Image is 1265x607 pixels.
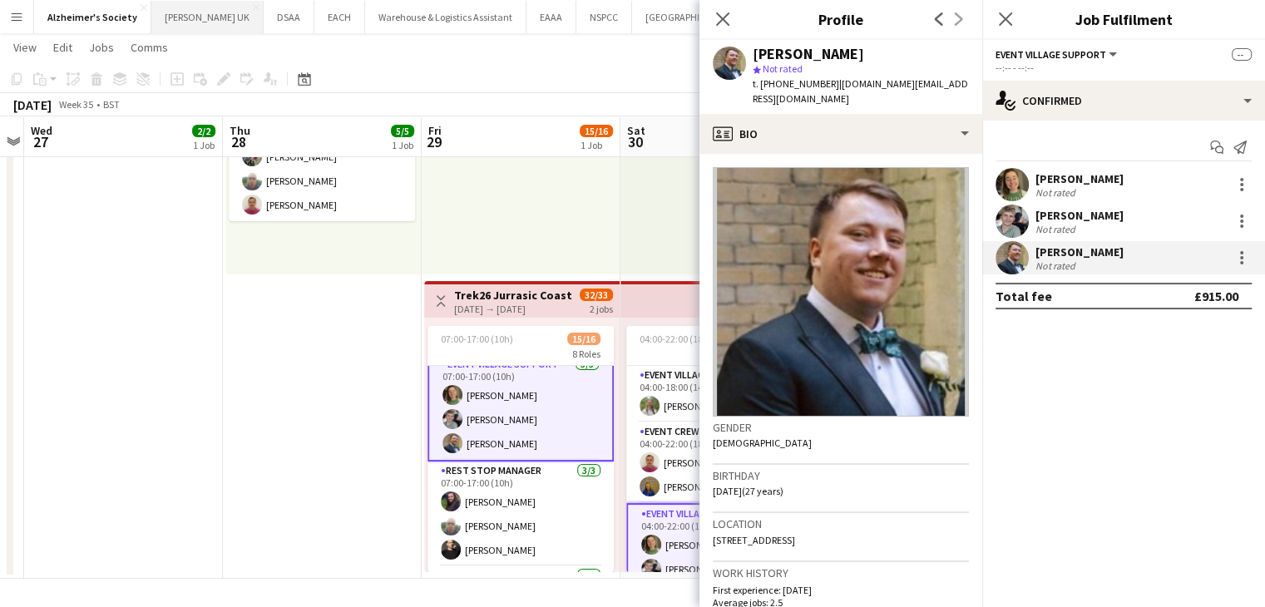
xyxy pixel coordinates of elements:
[526,1,576,33] button: EAAA
[626,326,813,572] app-job-card: 04:00-22:00 (18h)17/178 RolesEvent Village Manager1/104:00-18:00 (14h)[PERSON_NAME]Event Crew2/20...
[580,289,613,301] span: 32/33
[753,47,864,62] div: [PERSON_NAME]
[55,98,96,111] span: Week 35
[996,48,1119,61] button: Event Village Support
[753,77,839,90] span: t. [PHONE_NUMBER]
[713,584,969,596] p: First experience: [DATE]
[391,125,414,137] span: 5/5
[763,62,803,75] span: Not rated
[567,333,600,345] span: 15/16
[996,48,1106,61] span: Event Village Support
[454,303,572,315] div: [DATE] → [DATE]
[428,123,442,138] span: Fri
[713,534,795,546] span: [STREET_ADDRESS]
[1035,244,1124,259] div: [PERSON_NAME]
[89,40,114,55] span: Jobs
[640,333,712,345] span: 04:00-22:00 (18h)
[753,77,968,105] span: | [DOMAIN_NAME][EMAIL_ADDRESS][DOMAIN_NAME]
[193,139,215,151] div: 1 Job
[427,326,614,572] app-job-card: 07:00-17:00 (10h)15/168 Roles[PERSON_NAME]Event Village Support3/307:00-17:00 (10h)[PERSON_NAME][...
[626,422,813,503] app-card-role: Event Crew2/204:00-22:00 (18h)[PERSON_NAME][PERSON_NAME]
[7,37,43,58] a: View
[230,123,250,138] span: Thu
[314,1,365,33] button: EACH
[47,37,79,58] a: Edit
[427,461,614,566] app-card-role: Rest Stop Manager3/307:00-17:00 (10h)[PERSON_NAME][PERSON_NAME][PERSON_NAME]
[590,301,613,315] div: 2 jobs
[713,485,783,497] span: [DATE] (27 years)
[103,98,120,111] div: BST
[713,516,969,531] h3: Location
[427,353,614,461] app-card-role: Event Village Support3/307:00-17:00 (10h)[PERSON_NAME][PERSON_NAME][PERSON_NAME]
[1194,288,1238,304] div: £915.00
[151,1,264,33] button: [PERSON_NAME] UK
[1035,208,1124,223] div: [PERSON_NAME]
[996,288,1052,304] div: Total fee
[53,40,72,55] span: Edit
[124,37,175,58] a: Comms
[713,437,812,449] span: [DEMOGRAPHIC_DATA]
[713,167,969,417] img: Crew avatar or photo
[365,1,526,33] button: Warehouse & Logistics Assistant
[996,62,1252,74] div: --:-- - --:--
[31,123,52,138] span: Wed
[392,139,413,151] div: 1 Job
[581,139,612,151] div: 1 Job
[454,288,572,303] h3: Trek26 Jurrasic Coast
[626,366,813,422] app-card-role: Event Village Manager1/104:00-18:00 (14h)[PERSON_NAME]
[441,333,513,345] span: 07:00-17:00 (10h)
[580,125,613,137] span: 15/16
[699,8,982,30] h3: Profile
[576,1,632,33] button: NSPCC
[192,125,215,137] span: 2/2
[1035,171,1124,186] div: [PERSON_NAME]
[13,96,52,113] div: [DATE]
[699,114,982,154] div: Bio
[713,420,969,435] h3: Gender
[713,468,969,483] h3: Birthday
[82,37,121,58] a: Jobs
[632,1,751,33] button: [GEOGRAPHIC_DATA]
[426,132,442,151] span: 29
[264,1,314,33] button: DSAA
[1035,186,1079,199] div: Not rated
[1232,48,1252,61] span: --
[982,8,1265,30] h3: Job Fulfilment
[34,1,151,33] button: Alzheimer's Society
[627,123,645,138] span: Sat
[625,132,645,151] span: 30
[1035,223,1079,235] div: Not rated
[713,565,969,580] h3: Work history
[227,132,250,151] span: 28
[1035,259,1079,272] div: Not rated
[982,81,1265,121] div: Confirmed
[572,348,600,360] span: 8 Roles
[13,40,37,55] span: View
[131,40,168,55] span: Comms
[28,132,52,151] span: 27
